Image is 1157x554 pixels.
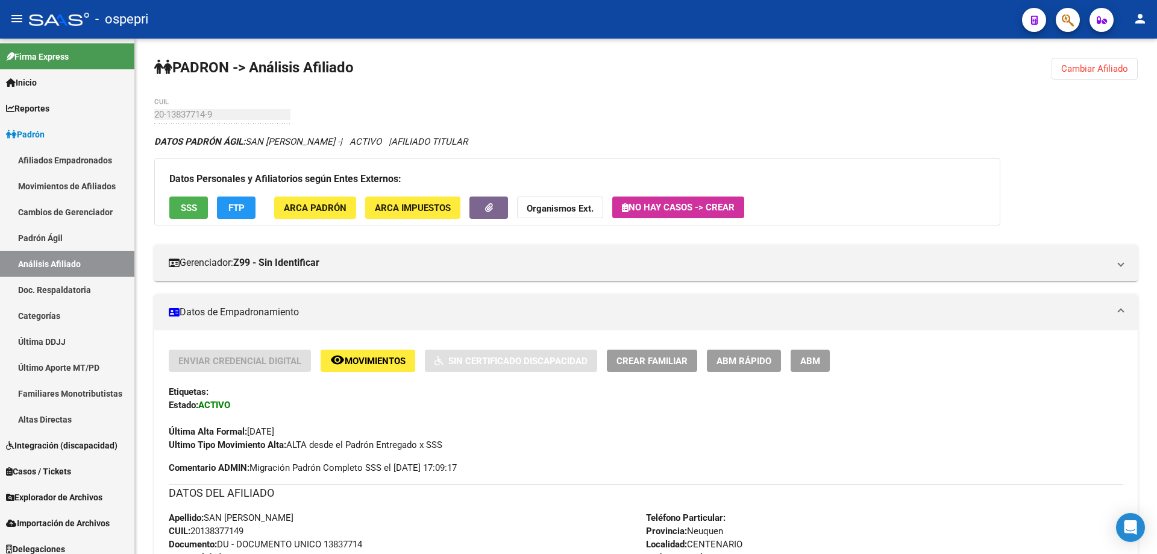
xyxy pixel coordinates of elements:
[707,350,781,372] button: ABM Rápido
[154,136,245,147] strong: DATOS PADRÓN ÁGIL:
[1061,63,1128,74] span: Cambiar Afiliado
[716,356,771,367] span: ABM Rápido
[169,526,190,537] strong: CUIL:
[10,11,24,26] mat-icon: menu
[154,136,468,147] i: | ACTIVO |
[217,197,256,219] button: FTP
[365,197,460,219] button: ARCA Impuestos
[330,353,345,367] mat-icon: remove_red_eye
[345,356,406,367] span: Movimientos
[169,386,209,397] strong: Etiquetas:
[154,136,340,147] span: SAN [PERSON_NAME] -
[169,439,286,450] strong: Ultimo Tipo Movimiento Alta:
[1052,58,1138,80] button: Cambiar Afiliado
[154,294,1138,330] mat-expansion-panel-header: Datos de Empadronamiento
[169,256,1109,269] mat-panel-title: Gerenciador:
[169,512,204,523] strong: Apellido:
[169,426,247,437] strong: Última Alta Formal:
[646,512,726,523] strong: Teléfono Particular:
[233,256,319,269] strong: Z99 - Sin Identificar
[612,197,744,218] button: No hay casos -> Crear
[6,439,118,452] span: Integración (discapacidad)
[169,462,249,473] strong: Comentario ADMIN:
[6,128,45,141] span: Padrón
[800,356,820,367] span: ABM
[178,356,301,367] span: Enviar Credencial Digital
[646,539,687,550] strong: Localidad:
[169,426,274,437] span: [DATE]
[169,512,293,523] span: SAN [PERSON_NAME]
[154,59,354,76] strong: PADRON -> Análisis Afiliado
[169,526,243,537] span: 20138377149
[95,6,148,33] span: - ospepri
[6,491,102,504] span: Explorador de Archivos
[1116,513,1145,542] div: Open Intercom Messenger
[169,539,362,550] span: DU - DOCUMENTO UNICO 13837714
[181,203,197,213] span: SSS
[616,356,688,367] span: Crear Familiar
[1133,11,1147,26] mat-icon: person
[169,171,985,187] h3: Datos Personales y Afiliatorios según Entes Externos:
[6,76,37,89] span: Inicio
[169,439,442,450] span: ALTA desde el Padrón Entregado x SSS
[6,102,49,115] span: Reportes
[646,526,723,537] span: Neuquen
[6,517,110,530] span: Importación de Archivos
[527,203,594,214] strong: Organismos Ext.
[198,400,230,411] strong: ACTIVO
[169,306,1109,319] mat-panel-title: Datos de Empadronamiento
[228,203,245,213] span: FTP
[607,350,697,372] button: Crear Familiar
[646,539,742,550] span: CENTENARIO
[391,136,468,147] span: AFILIADO TITULAR
[284,203,346,213] span: ARCA Padrón
[169,400,198,411] strong: Estado:
[169,350,311,372] button: Enviar Credencial Digital
[517,197,603,219] button: Organismos Ext.
[622,202,735,213] span: No hay casos -> Crear
[375,203,451,213] span: ARCA Impuestos
[169,485,1123,502] h3: DATOS DEL AFILIADO
[6,50,69,63] span: Firma Express
[321,350,415,372] button: Movimientos
[154,245,1138,281] mat-expansion-panel-header: Gerenciador:Z99 - Sin Identificar
[646,526,687,537] strong: Provincia:
[6,465,71,478] span: Casos / Tickets
[274,197,356,219] button: ARCA Padrón
[448,356,588,367] span: Sin Certificado Discapacidad
[791,350,830,372] button: ABM
[169,539,217,550] strong: Documento:
[169,461,457,474] span: Migración Padrón Completo SSS el [DATE] 17:09:17
[169,197,208,219] button: SSS
[425,350,597,372] button: Sin Certificado Discapacidad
